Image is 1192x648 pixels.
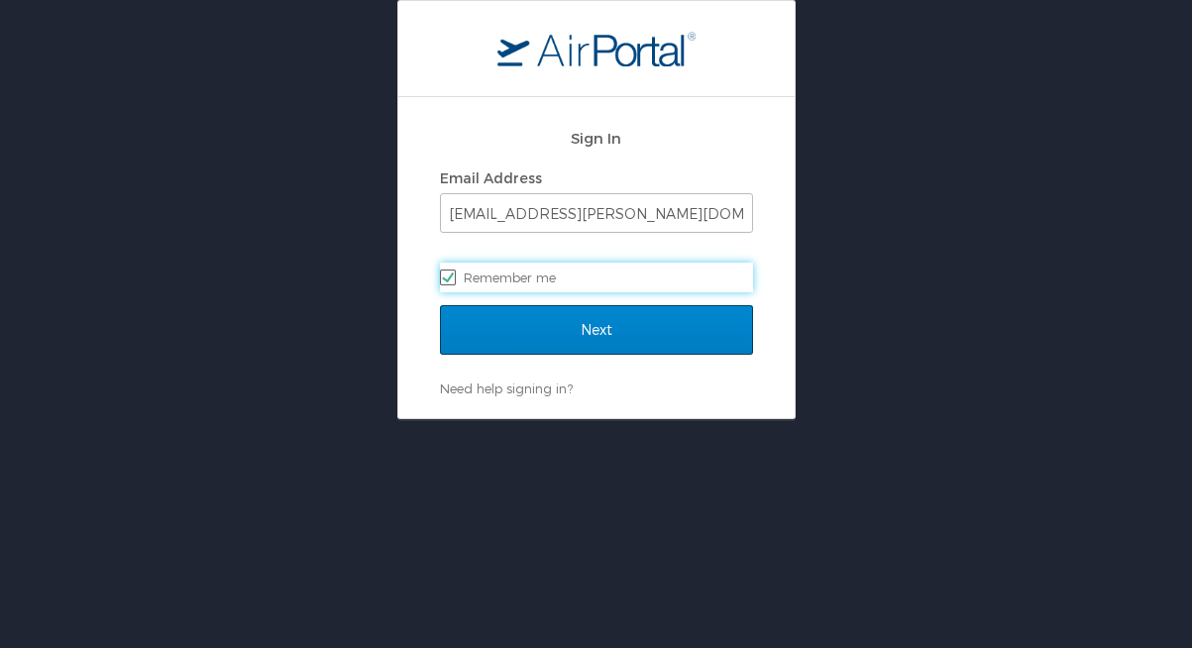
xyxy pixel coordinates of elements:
[440,263,753,292] label: Remember me
[440,305,753,355] input: Next
[497,31,696,66] img: logo
[440,380,573,396] a: Need help signing in?
[440,169,542,186] label: Email Address
[440,127,753,150] h2: Sign In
